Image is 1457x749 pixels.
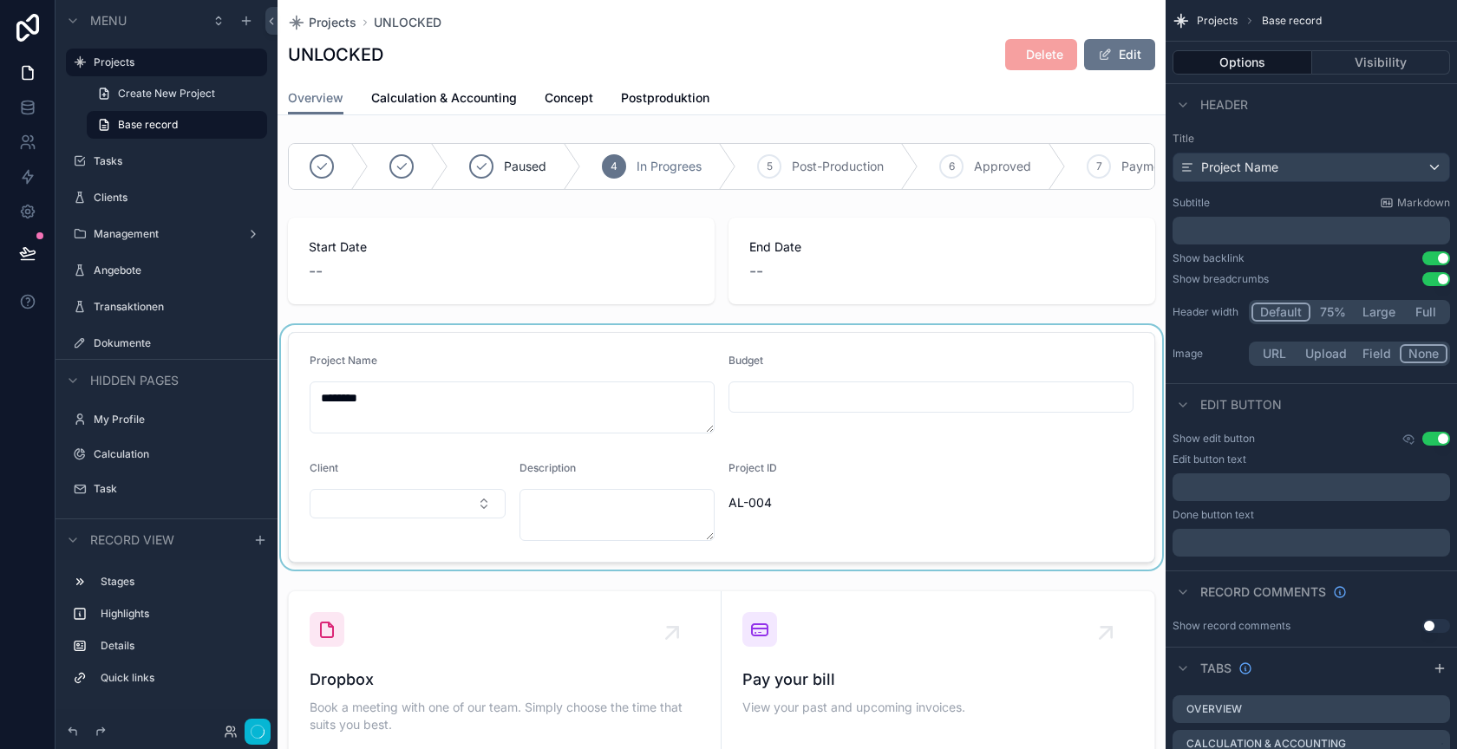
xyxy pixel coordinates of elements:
[1200,96,1248,114] span: Header
[1200,660,1232,677] span: Tabs
[545,89,593,107] span: Concept
[1186,702,1242,716] label: Overview
[288,82,343,115] a: Overview
[1200,583,1326,601] span: Record comments
[101,607,260,621] label: Highlights
[87,80,267,107] a: Create New Project
[1310,303,1355,322] button: 75%
[94,300,264,314] label: Transaktionen
[288,14,356,31] a: Projects
[94,447,264,461] label: Calculation
[118,118,178,132] span: Base record
[1173,473,1450,501] div: scrollable content
[545,82,593,117] a: Concept
[621,89,709,107] span: Postproduktion
[1173,529,1450,557] div: scrollable content
[1403,303,1447,322] button: Full
[309,14,356,31] span: Projects
[1173,217,1450,244] div: scrollable content
[1173,153,1450,182] button: Project Name
[94,482,264,496] label: Task
[90,531,174,549] span: Record view
[621,82,709,117] a: Postproduktion
[101,671,260,685] label: Quick links
[90,372,179,389] span: Hidden pages
[1173,132,1450,146] label: Title
[1397,196,1450,210] span: Markdown
[94,264,264,277] label: Angebote
[1400,344,1447,363] button: None
[94,191,264,205] label: Clients
[1251,344,1297,363] button: URL
[94,154,264,168] label: Tasks
[1173,432,1255,446] label: Show edit button
[1201,159,1278,176] span: Project Name
[374,14,441,31] a: UNLOCKED
[90,12,127,29] span: Menu
[94,336,264,350] label: Dokumente
[288,42,383,67] h1: UNLOCKED
[1297,344,1355,363] button: Upload
[56,560,278,709] div: scrollable content
[371,89,517,107] span: Calculation & Accounting
[1173,619,1290,633] div: Show record comments
[1312,50,1451,75] button: Visibility
[1173,453,1246,466] label: Edit button text
[1173,251,1245,265] div: Show backlink
[94,227,239,241] label: Management
[1355,344,1401,363] button: Field
[101,575,260,589] label: Stages
[1197,14,1238,28] span: Projects
[1355,303,1403,322] button: Large
[101,639,260,653] label: Details
[1251,303,1310,322] button: Default
[1173,508,1254,522] label: Done button text
[1173,50,1312,75] button: Options
[288,89,343,107] span: Overview
[371,82,517,117] a: Calculation & Accounting
[1380,196,1450,210] a: Markdown
[1262,14,1322,28] span: Base record
[118,87,215,101] span: Create New Project
[1173,196,1210,210] label: Subtitle
[1173,305,1242,319] label: Header width
[87,111,267,139] a: Base record
[1084,39,1155,70] button: Edit
[1200,396,1282,414] span: Edit button
[1173,347,1242,361] label: Image
[1173,272,1269,286] div: Show breadcrumbs
[94,413,264,427] label: My Profile
[94,55,257,69] label: Projects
